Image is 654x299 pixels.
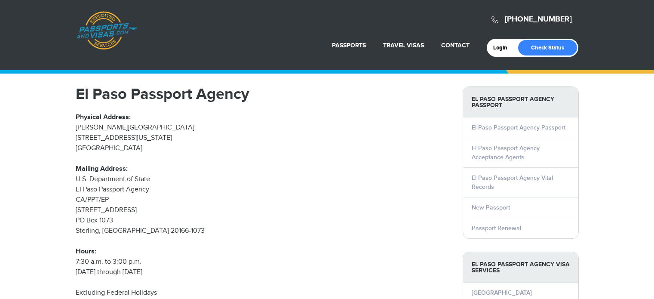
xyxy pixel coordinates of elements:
p: U.S. Department of State El Paso Passport Agency CA/PPT/EP [STREET_ADDRESS] PO Box 1073 Sterling,... [76,164,450,277]
a: [GEOGRAPHIC_DATA] [472,289,532,296]
strong: Physical Address: [76,113,131,121]
a: Contact [441,42,470,49]
a: New Passport [472,204,510,211]
p: [PERSON_NAME][GEOGRAPHIC_DATA] [STREET_ADDRESS][US_STATE] [GEOGRAPHIC_DATA] [76,112,450,154]
strong: El Paso Passport Agency Passport [463,87,578,117]
a: El Paso Passport Agency Acceptance Agents [472,145,540,161]
a: [PHONE_NUMBER] [505,15,572,24]
strong: Hours: [76,247,96,256]
a: Passports & [DOMAIN_NAME] [76,11,137,50]
a: Check Status [518,40,577,55]
h1: El Paso Passport Agency [76,86,450,102]
p: Excluding Federal Holidays [76,288,450,298]
a: El Paso Passport Agency Passport [472,124,565,131]
a: El Paso Passport Agency Vital Records [472,174,553,191]
strong: Mailing Address: [76,165,128,173]
a: Travel Visas [383,42,424,49]
a: Login [493,44,513,51]
strong: El Paso Passport Agency Visa Services [463,252,578,283]
a: Passports [332,42,366,49]
a: Passport Renewal [472,225,521,232]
